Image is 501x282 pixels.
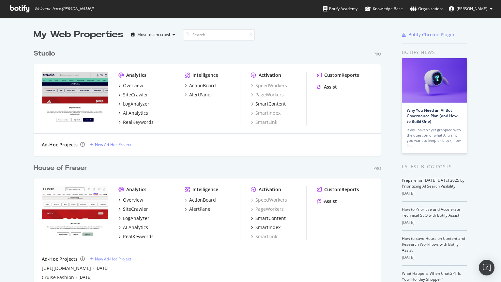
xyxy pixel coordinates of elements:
div: LogAnalyzer [123,101,149,107]
div: Organizations [410,6,444,12]
a: SmartLink [251,233,277,240]
div: AI Analytics [123,224,148,231]
div: SmartContent [255,215,286,222]
div: SiteCrawler [123,206,148,212]
a: SmartContent [251,101,286,107]
div: Open Intercom Messenger [479,260,494,275]
a: [URL][DOMAIN_NAME] [42,265,91,272]
div: Ad-Hoc Projects [42,141,78,148]
a: LogAnalyzer [118,101,149,107]
a: PageWorkers [251,91,284,98]
a: SmartContent [251,215,286,222]
a: SiteCrawler [118,206,148,212]
div: Botify Chrome Plugin [408,31,454,38]
div: Overview [123,82,143,89]
a: New Ad-Hoc Project [90,256,131,262]
div: CustomReports [324,72,359,78]
div: Botify news [402,49,467,56]
div: AI Analytics [123,110,148,116]
div: Knowledge Base [365,6,403,12]
a: ActionBoard [185,82,216,89]
div: [DATE] [402,191,467,196]
a: LogAnalyzer [118,215,149,222]
input: Search [183,29,255,41]
a: SpeedWorkers [251,197,287,203]
div: New Ad-Hoc Project [95,256,131,262]
button: Most recent crawl [129,29,178,40]
img: studio.co.uk [42,72,108,125]
div: Pro [373,166,381,171]
a: PageWorkers [251,206,284,212]
a: AI Analytics [118,110,148,116]
div: Activation [259,186,281,193]
a: AlertPanel [185,91,212,98]
div: ActionBoard [189,197,216,203]
div: Botify Academy [323,6,357,12]
a: Overview [118,82,143,89]
div: RealKeywords [123,119,154,125]
div: [DATE] [402,220,467,225]
a: AlertPanel [185,206,212,212]
a: SiteCrawler [118,91,148,98]
a: AI Analytics [118,224,148,231]
a: Botify Chrome Plugin [402,31,454,38]
div: Overview [123,197,143,203]
a: House of Fraser [34,163,90,173]
span: Joyce Sissi [457,6,487,11]
a: Studio [34,49,58,58]
a: Why You Need an AI Bot Governance Plan (and How to Build One) [407,108,458,124]
div: Ad-Hoc Projects [42,256,78,262]
div: My Web Properties [34,28,123,41]
a: SmartIndex [251,224,281,231]
div: ActionBoard [189,82,216,89]
a: How to Save Hours on Content and Research Workflows with Botify Assist [402,236,465,253]
div: Latest Blog Posts [402,163,467,170]
div: Most recent crawl [137,33,170,37]
div: SmartIndex [255,224,281,231]
div: Analytics [126,72,146,78]
a: SpeedWorkers [251,82,287,89]
a: CustomReports [317,186,359,193]
a: CustomReports [317,72,359,78]
button: [PERSON_NAME] [444,4,498,14]
div: LogAnalyzer [123,215,149,222]
div: Activation [259,72,281,78]
div: Intelligence [192,186,218,193]
a: Assist [317,198,337,205]
div: AlertPanel [189,91,212,98]
div: [DATE] [402,255,467,260]
div: SiteCrawler [123,91,148,98]
span: Welcome back, [PERSON_NAME] ! [34,6,93,11]
a: Prepare for [DATE][DATE] 2025 by Prioritizing AI Search Visibility [402,177,464,189]
div: Intelligence [192,72,218,78]
a: New Ad-Hoc Project [90,142,131,147]
div: RealKeywords [123,233,154,240]
img: Why You Need an AI Bot Governance Plan (and How to Build One) [402,58,467,103]
a: SmartIndex [251,110,281,116]
a: Assist [317,84,337,90]
a: Cruise Fashion [42,274,74,281]
a: RealKeywords [118,233,154,240]
div: Studio [34,49,55,58]
div: Pro [373,51,381,57]
div: AlertPanel [189,206,212,212]
div: CustomReports [324,186,359,193]
a: RealKeywords [118,119,154,125]
div: New Ad-Hoc Project [95,142,131,147]
a: Overview [118,197,143,203]
div: Assist [324,198,337,205]
img: houseoffraser.co.uk [42,186,108,239]
a: [DATE] [79,274,91,280]
div: If you haven’t yet grappled with the question of what AI traffic you want to keep or block, now is… [407,127,462,148]
div: House of Fraser [34,163,87,173]
a: SmartLink [251,119,277,125]
a: ActionBoard [185,197,216,203]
